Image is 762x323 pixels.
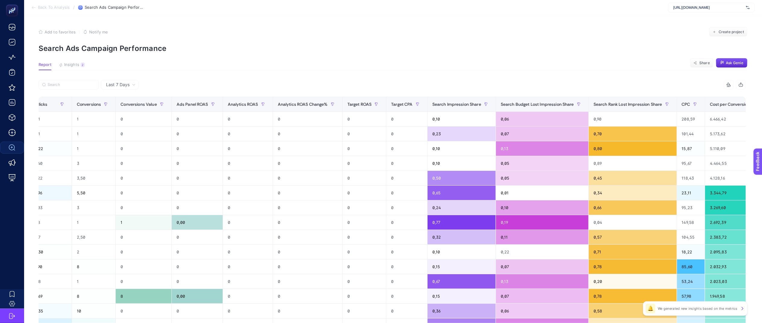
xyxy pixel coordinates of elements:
span: Ads Panel ROAS [177,102,208,107]
div: 0 [343,289,386,303]
div: 53,24 [677,274,705,289]
div: 0 [343,215,386,230]
div: 2,50 [72,230,116,244]
div: 0 [116,274,171,289]
div: 269 [31,289,72,303]
span: Feedback [4,2,23,7]
div: 0 [343,141,386,156]
div: 0 [223,304,273,318]
div: 0,13 [496,141,588,156]
div: 0,57 [589,230,677,244]
div: 57,98 [677,289,705,303]
div: 0 [273,245,342,259]
div: 0,90 [589,112,677,126]
div: 0 [343,186,386,200]
div: 0 [273,171,342,185]
div: 0,05 [496,156,588,171]
div: 0 [386,112,427,126]
div: 0 [343,304,386,318]
div: 0,06 [496,304,588,318]
div: 31 [31,112,72,126]
div: 0,36 [428,304,496,318]
div: 95,23 [677,200,705,215]
span: Target CPA [391,102,412,107]
span: Conversions Value [121,102,157,107]
div: 0,13 [496,274,588,289]
div: 0,00 [172,289,223,303]
div: 0 [273,289,342,303]
div: 10 [72,304,116,318]
div: 0 [172,141,223,156]
div: 140 [31,156,72,171]
span: Clicks [36,102,48,107]
div: 0,05 [496,171,588,185]
div: 0 [273,274,342,289]
div: 796 [31,186,72,200]
div: 0 [223,186,273,200]
span: Add to favorites [45,30,76,34]
div: 0,01 [496,186,588,200]
div: 0 [273,304,342,318]
span: Report [39,62,52,67]
div: 0 [386,127,427,141]
div: 190 [31,259,72,274]
div: 0,00 [172,215,223,230]
div: 0 [386,186,427,200]
button: Share [690,58,713,68]
div: 0 [172,200,223,215]
span: Back To Analysis [38,5,70,10]
div: 0,32 [428,230,496,244]
div: 8 [72,259,116,274]
div: 1 [72,141,116,156]
div: 38 [31,274,72,289]
div: 0 [172,304,223,318]
div: 0 [343,112,386,126]
div: 0 [273,186,342,200]
div: 0,34 [589,186,677,200]
div: 0 [386,200,427,215]
div: 0,50 [428,171,496,185]
span: Search Impression Share [432,102,481,107]
span: Create project [719,30,744,34]
div: 0 [343,274,386,289]
div: 0 [223,200,273,215]
div: 0 [273,259,342,274]
div: 0 [172,245,223,259]
div: 0,10 [428,112,496,126]
div: 0 [223,215,273,230]
div: 1 [72,112,116,126]
div: 149,58 [677,215,705,230]
div: 23,11 [677,186,705,200]
div: 2 [80,62,85,67]
div: 208,59 [677,112,705,126]
div: 0 [116,186,171,200]
div: 85,60 [677,259,705,274]
button: Notify me [83,30,108,34]
div: 0 [386,230,427,244]
div: 0,89 [589,156,677,171]
button: Add to favorites [39,30,76,34]
div: 0 [116,127,171,141]
div: 0,07 [496,259,588,274]
div: 18 [31,215,72,230]
div: 2 [72,245,116,259]
div: 0,78 [589,289,677,303]
div: 0 [172,127,223,141]
div: 0 [343,127,386,141]
div: 0 [386,171,427,185]
span: [URL][DOMAIN_NAME] [673,5,744,10]
span: Analytics ROAS [228,102,258,107]
div: 0 [223,274,273,289]
div: 0 [223,156,273,171]
div: 57 [31,230,72,244]
span: / [73,5,75,10]
div: 0 [386,274,427,289]
div: 0 [273,200,342,215]
span: Last 7 Days [106,82,130,88]
span: Conversions [77,102,101,107]
div: 0,78 [589,259,677,274]
span: Search Budget Lost Impression Share [501,102,574,107]
span: Search Rank Lost Impression Share [594,102,662,107]
div: 0 [172,230,223,244]
div: 0 [116,156,171,171]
